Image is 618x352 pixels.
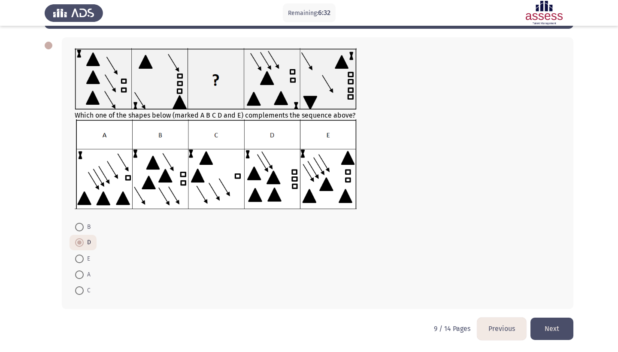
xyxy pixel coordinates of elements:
[84,237,91,248] span: D
[530,318,573,340] button: load next page
[84,222,91,232] span: B
[318,9,330,17] span: 6:32
[515,1,573,25] img: Assessment logo of ASSESS Focus 4 Module Assessment (EN/AR) (Advanced - IB)
[84,270,91,280] span: A
[75,48,357,109] img: UkFYYV8wODhfQS5wbmcxNjkxMzI5ODg1MDM0.png
[434,325,470,333] p: 9 / 14 Pages
[75,119,357,209] img: UkFYYV8wODhfQi5wbmcxNjkxMzI5ODk2OTU4.png
[477,318,526,340] button: load previous page
[75,48,560,211] div: Which one of the shapes below (marked A B C D and E) complements the sequence above?
[45,1,103,25] img: Assess Talent Management logo
[84,254,90,264] span: E
[84,285,91,296] span: C
[288,8,330,18] p: Remaining:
